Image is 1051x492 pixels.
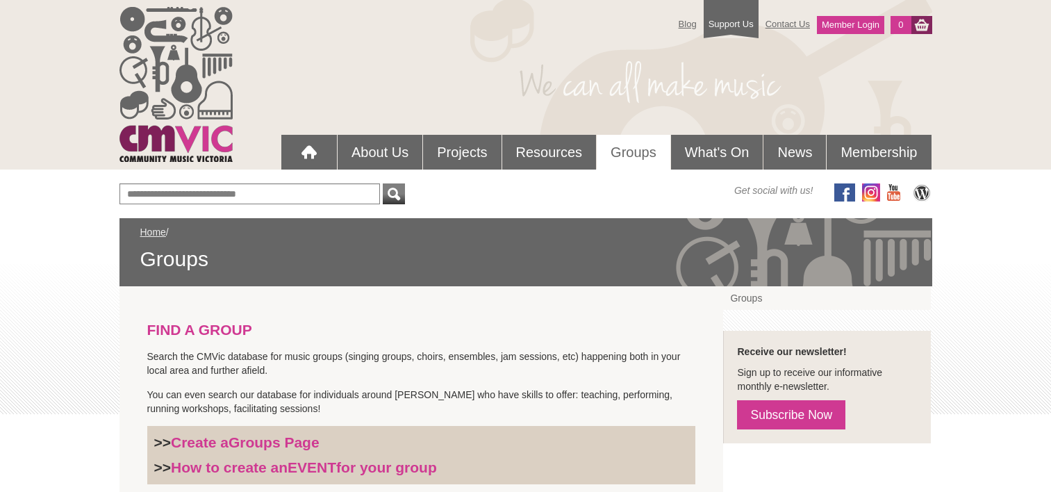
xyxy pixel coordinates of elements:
a: Home [140,227,166,238]
a: Contact Us [759,12,817,36]
p: You can even search our database for individuals around [PERSON_NAME] who have skills to offer: t... [147,388,696,416]
img: cmvic_logo.png [119,7,233,162]
a: Groups [597,135,670,170]
a: About Us [338,135,422,170]
span: Groups [140,246,911,272]
strong: EVENT [288,459,336,475]
a: What's On [671,135,763,170]
p: Search the CMVic database for music groups (singing groups, choirs, ensembles, jam sessions, etc)... [147,350,696,377]
a: Groups [723,286,931,310]
a: How to create anEVENTfor your group [171,459,437,475]
a: Projects [423,135,501,170]
strong: Groups Page [229,434,320,450]
h3: >> [154,434,689,452]
a: 0 [891,16,911,34]
strong: FIND A GROUP [147,322,252,338]
div: / [140,225,911,272]
strong: Receive our newsletter! [737,346,846,357]
img: CMVic Blog [911,183,932,202]
p: Sign up to receive our informative monthly e-newsletter. [737,366,917,393]
h3: >> [154,459,689,477]
a: Blog [672,12,704,36]
a: Subscribe Now [737,400,845,429]
a: Member Login [817,16,884,34]
a: News [763,135,826,170]
a: Membership [827,135,931,170]
a: Resources [502,135,597,170]
span: Get social with us! [734,183,813,197]
img: icon-instagram.png [862,183,880,202]
a: Create aGroups Page [171,434,320,450]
